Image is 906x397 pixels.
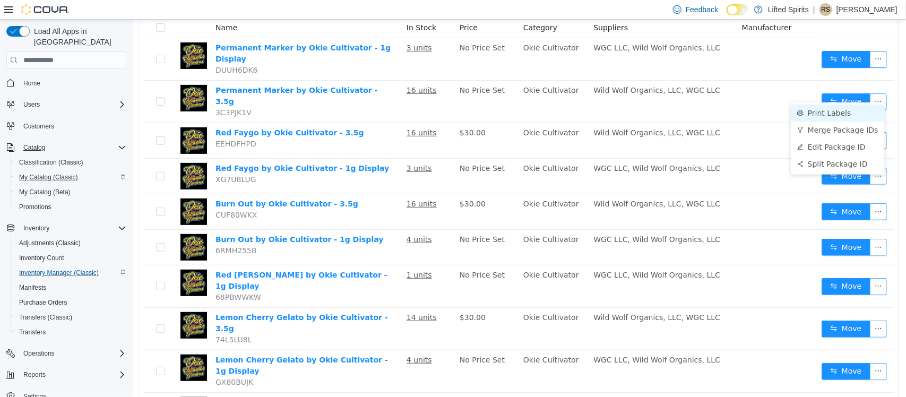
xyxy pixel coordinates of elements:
span: Transfers [19,328,46,336]
a: Transfers (Classic) [15,311,76,324]
a: Promotions [15,201,56,213]
a: Classification (Classic) [15,156,88,169]
span: 6RMH255B [83,227,124,235]
button: Reports [19,368,50,381]
a: Home [19,77,45,90]
a: Permanent Marker by Okie Cultivator - 3.5g [83,66,245,86]
i: icon: edit [665,124,671,131]
button: Manifests [11,280,131,295]
li: Edit Package ID [658,119,752,136]
span: 74L5LU8L [83,316,119,324]
span: Reports [19,368,126,381]
a: Red Faygo by Okie Cultivator - 1g Display [83,144,256,153]
span: Feedback [686,4,718,15]
p: Lifted Spirits [768,3,809,16]
li: Merge Package IDs [658,102,752,119]
span: Adjustments (Classic) [15,237,126,249]
span: Operations [19,347,126,360]
i: icon: share-alt [665,141,671,148]
i: icon: printer [665,90,671,97]
button: Promotions [11,200,131,214]
button: Inventory Count [11,251,131,265]
span: Classification (Classic) [19,158,83,167]
button: Operations [2,346,131,361]
span: No Price Set [327,144,372,153]
a: Customers [19,120,58,133]
button: icon: ellipsis [737,258,754,275]
button: icon: ellipsis [737,219,754,236]
span: Category [391,4,425,12]
span: WGC LLC, Wild Wolf Organics, LLC [461,336,588,344]
input: Dark Mode [727,4,749,15]
span: $30.00 [327,109,353,117]
button: Classification (Classic) [11,155,131,170]
button: Transfers (Classic) [11,310,131,325]
span: Price [327,4,345,12]
span: GX80BUJK [83,358,120,367]
button: My Catalog (Beta) [11,185,131,200]
span: Wild Wolf Organics, LLC, WGC LLC [461,66,588,75]
li: Print Labels [658,85,752,102]
span: XG7U8LUG [83,156,124,164]
a: Adjustments (Classic) [15,237,85,249]
span: WGC LLC, Wild Wolf Organics, LLC [461,215,588,224]
span: Purchase Orders [19,298,67,307]
span: Customers [19,119,126,133]
button: Users [2,97,131,112]
span: Customers [23,122,54,131]
button: My Catalog (Classic) [11,170,131,185]
span: Adjustments (Classic) [19,239,81,247]
button: icon: ellipsis [737,301,754,318]
button: icon: ellipsis [737,184,754,201]
span: Manufacturer [609,4,659,12]
td: Okie Cultivator [386,61,456,103]
span: Transfers (Classic) [15,311,126,324]
a: Permanent Marker by Okie Cultivator - 1g Display [83,24,258,44]
span: My Catalog (Classic) [19,173,78,182]
button: icon: swapMove [689,258,738,275]
a: Lemon Cherry Gelato by Okie Cultivator - 1g Display [83,336,255,356]
span: Home [19,76,126,89]
td: Okie Cultivator [386,288,456,331]
span: No Price Set [327,24,372,32]
td: Okie Cultivator [386,210,456,246]
a: Inventory Count [15,252,68,264]
span: Transfers (Classic) [19,313,72,322]
span: Inventory Manager (Classic) [19,269,99,277]
span: DUUH6DK6 [83,46,125,55]
u: 16 units [274,109,304,117]
button: icon: swapMove [689,343,738,360]
u: 3 units [274,24,299,32]
span: No Price Set [327,66,372,75]
i: icon: fork [665,107,671,114]
span: $30.00 [327,180,353,188]
a: My Catalog (Beta) [15,186,75,198]
button: icon: swapMove [689,219,738,236]
button: icon: swapMove [689,31,738,48]
button: Operations [19,347,59,360]
div: Rachael Stutsman [819,3,832,16]
span: Users [23,100,40,109]
span: WGC LLC, Wild Wolf Organics, LLC [461,24,588,32]
span: Purchase Orders [15,296,126,309]
u: 4 units [274,215,299,224]
button: icon: ellipsis [737,343,754,360]
button: icon: ellipsis [737,74,754,91]
span: Manifests [19,283,46,292]
p: | [813,3,815,16]
img: Burn Out by Okie Cultivator - 3.5g hero shot [48,179,74,205]
button: icon: swapMove [689,74,738,91]
span: Load All Apps in [GEOGRAPHIC_DATA] [30,26,126,47]
button: icon: swapMove [689,301,738,318]
a: Inventory Manager (Classic) [15,266,103,279]
a: Lemon Cherry Gelato by Okie Cultivator - 3.5g [83,294,255,313]
button: Users [19,98,44,111]
span: WGC LLC, Wild Wolf Organics, LLC [461,251,588,260]
img: Permanent Marker by Okie Cultivator - 1g Display hero shot [48,23,74,49]
button: icon: swapMove [689,184,738,201]
td: Okie Cultivator [386,175,456,210]
u: 14 units [274,294,304,302]
span: Inventory Count [19,254,64,262]
img: Cova [21,4,69,15]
